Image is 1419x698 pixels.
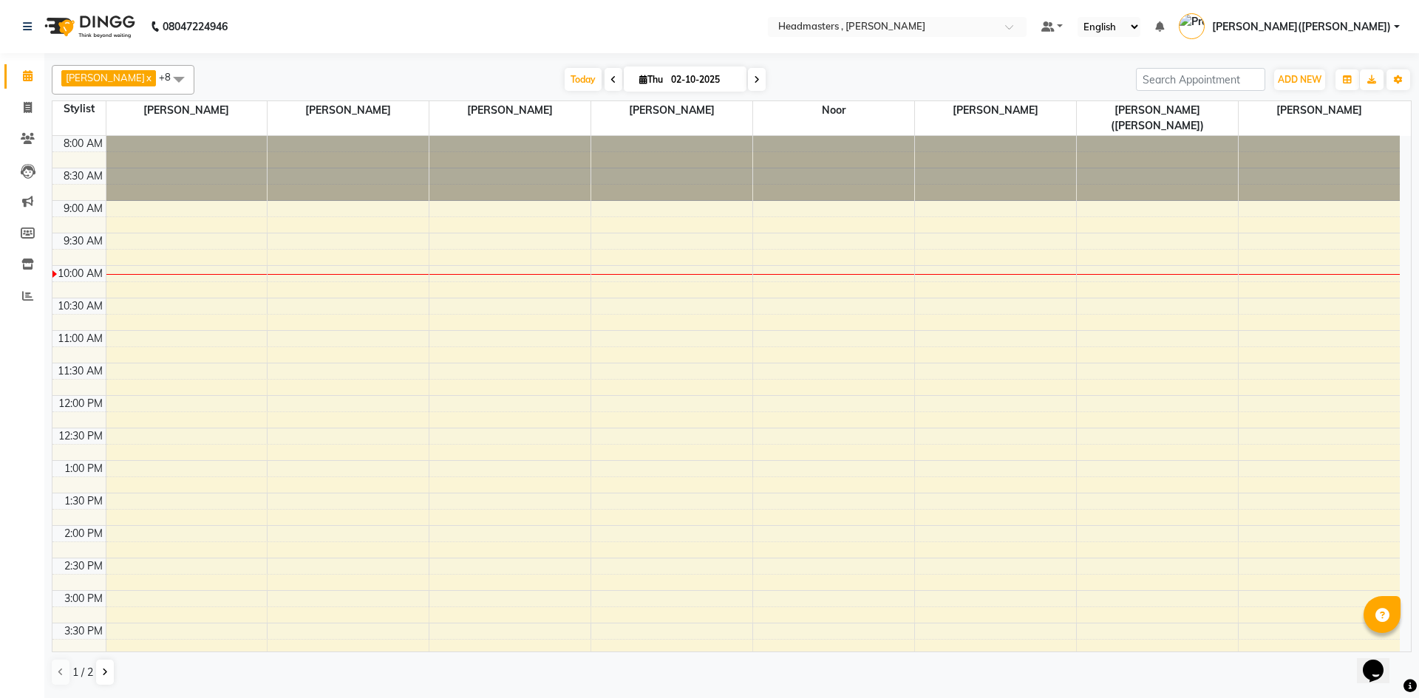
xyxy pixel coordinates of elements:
span: Noor [753,101,914,120]
span: [PERSON_NAME] [268,101,429,120]
iframe: chat widget [1357,639,1404,683]
span: [PERSON_NAME] [915,101,1076,120]
div: 3:00 PM [61,591,106,606]
div: 1:00 PM [61,461,106,476]
div: 10:00 AM [55,266,106,281]
span: [PERSON_NAME] [591,101,752,120]
input: 2025-10-02 [667,69,741,91]
div: 11:30 AM [55,363,106,379]
div: 12:30 PM [55,428,106,444]
div: 12:00 PM [55,396,106,411]
span: [PERSON_NAME]([PERSON_NAME]) [1077,101,1238,135]
span: [PERSON_NAME] [429,101,591,120]
span: ADD NEW [1278,74,1321,85]
div: 8:30 AM [61,168,106,184]
span: [PERSON_NAME] [106,101,268,120]
button: ADD NEW [1274,69,1325,90]
span: Thu [636,74,667,85]
div: 2:30 PM [61,558,106,574]
span: [PERSON_NAME] [1239,101,1400,120]
input: Search Appointment [1136,68,1265,91]
span: [PERSON_NAME]([PERSON_NAME]) [1212,19,1391,35]
div: 3:30 PM [61,623,106,639]
img: logo [38,6,139,47]
div: 11:00 AM [55,331,106,346]
div: 1:30 PM [61,493,106,509]
div: 8:00 AM [61,136,106,151]
div: 9:00 AM [61,201,106,216]
div: 10:30 AM [55,298,106,314]
div: Stylist [52,101,106,117]
span: +8 [159,71,182,83]
img: Pramod gupta(shaurya) [1179,13,1205,39]
div: 2:00 PM [61,526,106,541]
a: x [145,72,152,83]
b: 08047224946 [163,6,228,47]
div: 9:30 AM [61,233,106,249]
span: 1 / 2 [72,665,93,680]
span: [PERSON_NAME] [66,72,145,83]
span: Today [565,68,602,91]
